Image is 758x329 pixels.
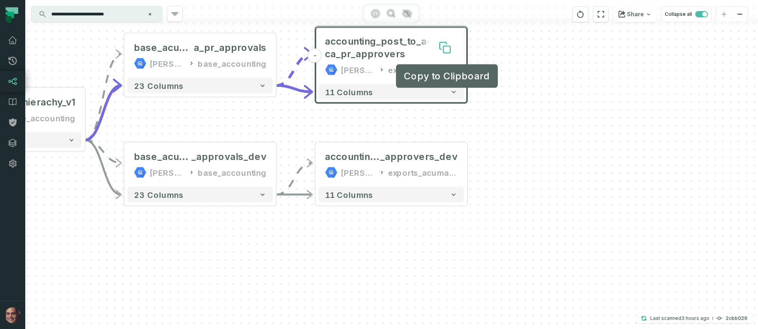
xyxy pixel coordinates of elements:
div: juul-warehouse [341,166,375,179]
g: Edge from 08ab712fc92442d6fd980b08061b9302 to 0593560c63d7f2928e045a20be27a42d [85,140,121,195]
g: Edge from 08ab712fc92442d6fd980b08061b9302 to 2a1217307103d9e9d53de734cf4df991 [85,85,121,140]
div: base_accounting [7,112,75,124]
h4: 2cbb026 [726,316,747,321]
span: 11 columns [325,190,373,199]
button: Clear search query [146,10,154,18]
g: Edge from 2a1217307103d9e9d53de734cf4df991 to b0d6dd9b9cb935d6ddba5d5527e3eaf7 [276,54,312,86]
span: 23 columns [134,190,184,199]
g: Edge from 2a1217307103d9e9d53de734cf4df991 to b0d6dd9b9cb935d6ddba5d5527e3eaf7 [276,85,312,92]
span: ay_hierachy_v1 [8,96,75,109]
div: accounting_post_to_acumatica_pr_approvers_dev [325,150,458,163]
div: juul-warehouse [150,57,185,70]
div: base_acumatica_pr_approvals_dev [134,150,266,163]
p: Last scanned [650,314,709,322]
button: Last scanned[DATE] 10:33:54 AM2cbb026 [636,314,752,323]
div: exports_acumatica [388,166,458,179]
span: 11 columns [325,87,373,97]
g: Edge from 0593560c63d7f2928e045a20be27a42d to b3922599e14f577950cc703ef30d9581 [276,163,312,195]
span: base_acumatica_pr [134,150,191,163]
g: Edge from 08ab712fc92442d6fd980b08061b9302 to 0593560c63d7f2928e045a20be27a42d [85,140,121,163]
g: Edge from 08ab712fc92442d6fd980b08061b9302 to 2a1217307103d9e9d53de734cf4df991 [85,54,121,140]
span: _approvals_dev [191,150,266,163]
div: exports_acumatica [388,64,458,76]
span: accounting_post_to_acumatica_pr [325,150,380,163]
div: Copy to Clipboard [396,64,498,88]
div: base_accounting [198,57,266,70]
button: Share [614,6,657,22]
span: base_acumatic [134,41,194,54]
div: juul-warehouse [341,64,375,76]
div: juul-warehouse [150,166,185,179]
relative-time: Oct 15, 2025, 10:33 AM PDT [681,315,709,321]
span: accounting_post_to_acumatica_pr_approvers [325,35,458,60]
span: a_pr_approvals [194,41,266,54]
div: base_acumatica_pr_approvals [134,41,266,54]
span: 23 columns [134,81,184,90]
button: zoom out [732,7,748,22]
span: _approvers_dev [380,150,458,163]
div: base_accounting [198,166,266,179]
button: Collapse all [661,6,711,22]
button: - [308,49,322,63]
img: avatar of Lou Stefanski II [5,307,21,323]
